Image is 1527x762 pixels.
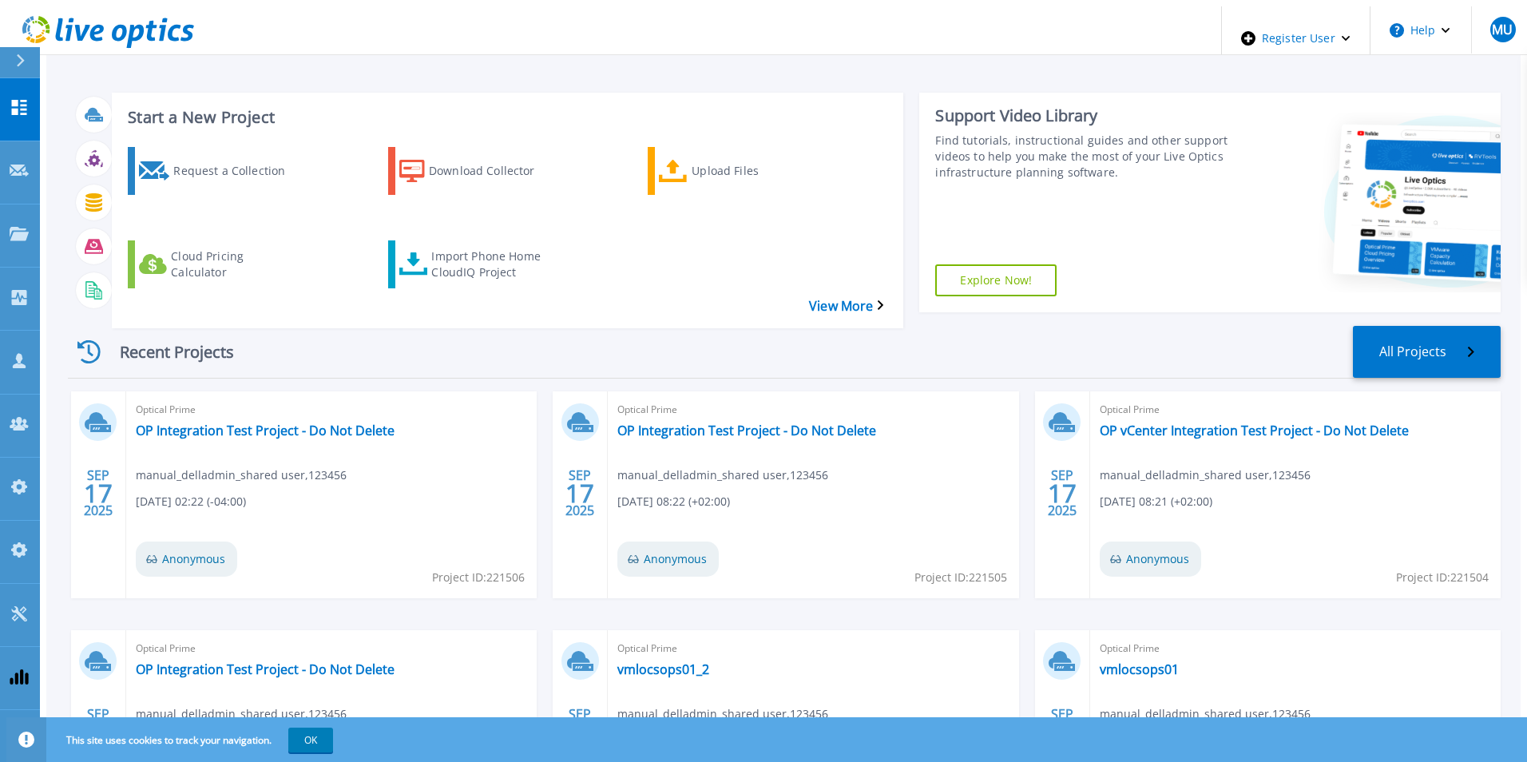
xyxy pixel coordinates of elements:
div: Download Collector [429,151,557,191]
span: 17 [565,486,594,500]
span: Project ID: 221506 [432,569,525,586]
span: Project ID: 221504 [1396,569,1489,586]
span: Optical Prime [1100,401,1491,419]
div: Import Phone Home CloudIQ Project [431,244,559,284]
a: All Projects [1353,326,1501,378]
span: Optical Prime [617,640,1009,657]
span: manual_delladmin_shared user , 123456 [136,705,347,723]
a: OP Integration Test Project - Do Not Delete [136,661,395,677]
span: manual_delladmin_shared user , 123456 [1100,466,1311,484]
button: Help [1370,6,1470,54]
span: Optical Prime [136,401,527,419]
a: OP Integration Test Project - Do Not Delete [136,423,395,439]
div: Upload Files [692,151,819,191]
a: Explore Now! [935,264,1057,296]
span: Anonymous [1100,542,1201,577]
a: Request a Collection [128,147,321,195]
div: Request a Collection [173,151,301,191]
div: Support Video Library [935,105,1232,126]
span: Anonymous [136,542,237,577]
span: Optical Prime [1100,640,1491,657]
span: manual_delladmin_shared user , 123456 [136,466,347,484]
span: manual_delladmin_shared user , 123456 [1100,705,1311,723]
span: [DATE] 08:21 (+02:00) [1100,493,1212,510]
div: SEP 2025 [565,703,595,761]
a: Download Collector [388,147,581,195]
span: 17 [84,486,113,500]
span: Optical Prime [617,401,1009,419]
a: OP vCenter Integration Test Project - Do Not Delete [1100,423,1409,439]
span: manual_delladmin_shared user , 123456 [617,466,828,484]
button: OK [288,728,333,752]
div: SEP 2025 [83,464,113,522]
span: This site uses cookies to track your navigation. [50,728,333,752]
a: vmlocsops01 [1100,661,1179,677]
h3: Start a New Project [128,109,883,126]
a: Upload Files [648,147,841,195]
span: Optical Prime [136,640,527,657]
span: [DATE] 08:22 (+02:00) [617,493,730,510]
div: SEP 2025 [565,464,595,522]
div: SEP 2025 [1047,464,1077,522]
span: [DATE] 02:22 (-04:00) [136,493,246,510]
span: Project ID: 221505 [914,569,1007,586]
a: View More [809,299,883,314]
a: Cloud Pricing Calculator [128,240,321,288]
a: OP Integration Test Project - Do Not Delete [617,423,876,439]
span: MU [1492,23,1513,36]
div: Cloud Pricing Calculator [171,244,299,284]
span: Anonymous [617,542,719,577]
a: vmlocsops01_2 [617,661,709,677]
div: SEP 2025 [1047,703,1077,761]
div: Find tutorials, instructional guides and other support videos to help you make the most of your L... [935,133,1232,181]
div: Recent Projects [68,332,260,371]
span: manual_delladmin_shared user , 123456 [617,705,828,723]
div: Register User [1222,6,1370,70]
span: 17 [1048,486,1077,500]
div: SEP 2025 [83,703,113,761]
